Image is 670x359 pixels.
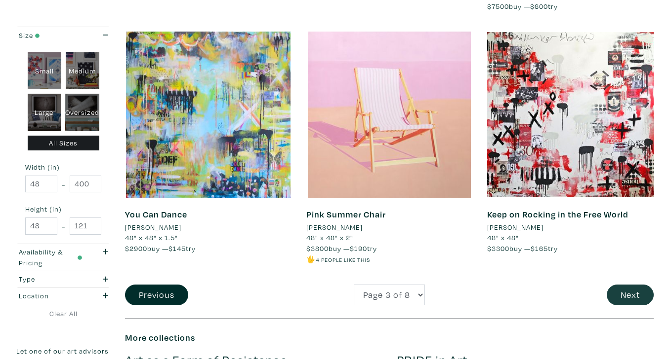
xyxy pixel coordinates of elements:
[487,209,628,220] a: Keep on Rocking in the Free World
[28,94,61,131] div: Large
[19,247,82,268] div: Availability & Pricing
[16,244,110,271] button: Availability & Pricing
[607,285,654,306] button: Next
[125,222,181,233] li: [PERSON_NAME]
[28,136,99,151] div: All Sizes
[125,332,654,343] h6: More collections
[125,233,178,242] span: 48" x 48" x 1.5"
[487,1,509,11] span: $7500
[16,271,110,287] button: Type
[125,244,147,253] span: $2900
[487,244,558,253] span: buy — try
[25,206,101,213] small: Height (in)
[16,308,110,319] a: Clear All
[487,244,509,253] span: $3300
[306,233,353,242] span: 48" x 48" x 2"
[66,52,99,90] div: Medium
[125,209,187,220] a: You Can Dance
[487,222,544,233] li: [PERSON_NAME]
[487,1,558,11] span: buy — try
[306,244,377,253] span: buy — try
[168,244,186,253] span: $145
[306,209,386,220] a: Pink Summer Chair
[19,274,82,285] div: Type
[16,27,110,43] button: Size
[125,285,188,306] button: Previous
[306,244,329,253] span: $3800
[65,94,99,131] div: Oversized
[316,256,370,263] small: 4 people like this
[530,1,548,11] span: $600
[28,52,61,90] div: Small
[350,244,367,253] span: $190
[16,287,110,304] button: Location
[19,30,82,41] div: Size
[125,244,196,253] span: buy — try
[62,219,65,233] span: -
[487,222,654,233] a: [PERSON_NAME]
[25,164,101,171] small: Width (in)
[487,233,519,242] span: 48" x 48"
[62,178,65,191] span: -
[306,254,473,265] li: 🖐️
[19,290,82,301] div: Location
[306,222,363,233] li: [PERSON_NAME]
[306,222,473,233] a: [PERSON_NAME]
[531,244,548,253] span: $165
[125,222,292,233] a: [PERSON_NAME]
